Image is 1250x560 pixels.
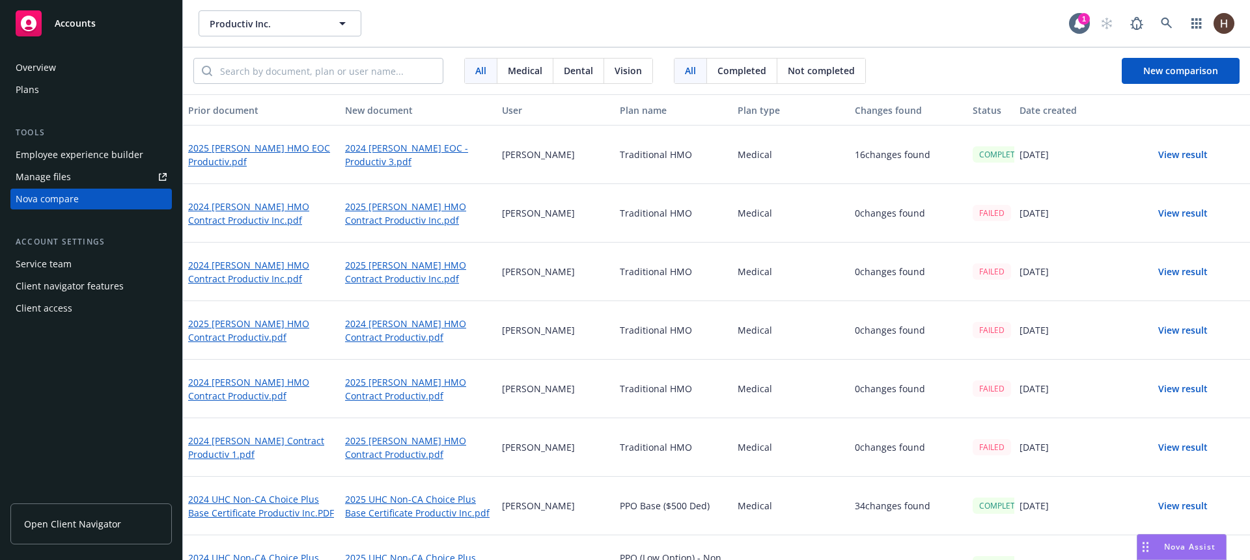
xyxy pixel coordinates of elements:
div: Plan type [738,103,845,117]
button: View result [1137,200,1229,226]
p: 0 changes found [855,323,925,337]
a: 2024 [PERSON_NAME] EOC - Productiv 3.pdf [345,141,492,168]
a: 2025 [PERSON_NAME] HMO Contract Productiv.pdf [188,317,335,344]
button: Plan type [732,94,850,126]
p: [PERSON_NAME] [502,382,575,395]
a: Plans [10,79,172,100]
a: Search [1154,10,1180,36]
div: FAILED [973,380,1011,397]
p: [DATE] [1020,382,1049,395]
div: Manage files [16,167,71,187]
span: Dental [564,64,593,77]
p: 0 changes found [855,206,925,220]
div: Medical [732,184,850,243]
a: 2024 [PERSON_NAME] HMO Contract Productiv Inc.pdf [188,200,335,227]
div: PPO Base ($500 Ded) [615,477,732,535]
span: All [685,64,696,77]
button: Date created [1014,94,1132,126]
span: Productiv Inc. [210,17,322,31]
div: Medical [732,418,850,477]
div: COMPLETED [973,498,1032,514]
a: 2025 [PERSON_NAME] HMO EOC Productiv.pdf [188,141,335,168]
a: Manage files [10,167,172,187]
div: Prior document [188,103,335,117]
div: Employee experience builder [16,144,143,165]
p: [PERSON_NAME] [502,499,575,513]
div: FAILED [973,439,1011,455]
a: Nova compare [10,189,172,209]
button: New comparison [1122,58,1240,84]
div: COMPLETED [973,146,1032,163]
p: [PERSON_NAME] [502,206,575,220]
div: FAILED [973,263,1011,280]
div: Plans [16,79,39,100]
a: 2025 [PERSON_NAME] HMO Contract Productiv.pdf [345,434,492,461]
button: Status [967,94,1014,126]
div: Drag to move [1137,535,1154,559]
p: 34 changes found [855,499,930,513]
span: Accounts [55,18,96,29]
a: 2024 UHC Non-CA Choice Plus Base Certificate Productiv Inc.PDF [188,492,335,520]
p: [DATE] [1020,440,1049,454]
div: Traditional HMO [615,301,732,360]
p: 0 changes found [855,440,925,454]
div: Date created [1020,103,1127,117]
input: Search by document, plan or user name... [212,59,443,83]
a: Client access [10,298,172,319]
span: Medical [508,64,542,77]
div: Medical [732,360,850,418]
p: [PERSON_NAME] [502,440,575,454]
button: View result [1137,376,1229,402]
button: Plan name [615,94,732,126]
div: Client navigator features [16,276,124,297]
p: [DATE] [1020,499,1049,513]
div: Traditional HMO [615,184,732,243]
p: 16 changes found [855,148,930,161]
button: Productiv Inc. [199,10,361,36]
span: Vision [615,64,642,77]
button: New document [340,94,497,126]
span: New comparison [1143,64,1218,77]
div: FAILED [973,205,1011,221]
p: [PERSON_NAME] [502,265,575,278]
button: View result [1137,493,1229,519]
button: Nova Assist [1137,534,1227,560]
span: Open Client Navigator [24,517,121,531]
a: Accounts [10,5,172,42]
a: 2024 [PERSON_NAME] HMO Contract Productiv.pdf [345,317,492,344]
button: View result [1137,434,1229,460]
div: Nova compare [16,189,79,209]
a: 2025 [PERSON_NAME] HMO Contract Productiv Inc.pdf [345,200,492,227]
p: [DATE] [1020,148,1049,161]
span: Not completed [788,64,855,77]
svg: Search [202,66,212,76]
div: Plan name [620,103,727,117]
a: Employee experience builder [10,144,172,165]
a: 2024 [PERSON_NAME] Contract Productiv 1.pdf [188,434,335,461]
span: All [475,64,486,77]
p: 0 changes found [855,265,925,278]
div: Service team [16,254,72,274]
div: New document [345,103,492,117]
div: Changes found [855,103,962,117]
p: 0 changes found [855,382,925,395]
div: FAILED [973,322,1011,338]
div: Overview [16,57,56,78]
a: 2024 [PERSON_NAME] HMO Contract Productiv.pdf [188,375,335,403]
button: View result [1137,142,1229,168]
div: Traditional HMO [615,126,732,184]
a: Client navigator features [10,276,172,297]
p: [DATE] [1020,265,1049,278]
a: 2025 [PERSON_NAME] HMO Contract Productiv.pdf [345,375,492,403]
a: Report a Bug [1124,10,1150,36]
div: Traditional HMO [615,360,732,418]
button: User [497,94,615,126]
a: Service team [10,254,172,274]
a: 2024 [PERSON_NAME] HMO Contract Productiv Inc.pdf [188,258,335,286]
div: Traditional HMO [615,418,732,477]
div: 1 [1078,11,1090,23]
a: Switch app [1184,10,1210,36]
img: photo [1214,13,1234,34]
a: Start snowing [1094,10,1120,36]
button: View result [1137,317,1229,343]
